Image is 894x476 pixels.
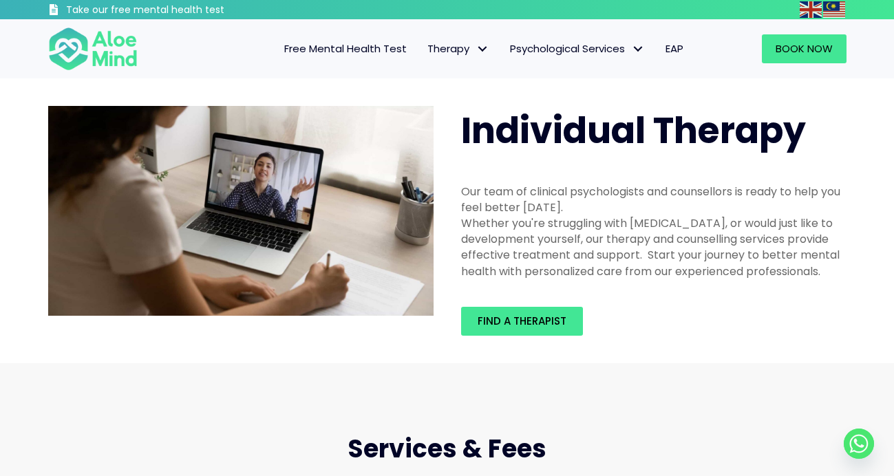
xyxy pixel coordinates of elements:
[48,26,138,72] img: Aloe mind Logo
[461,215,847,279] div: Whether you're struggling with [MEDICAL_DATA], or would just like to development yourself, our th...
[478,314,566,328] span: Find a therapist
[823,1,845,18] img: ms
[823,1,847,17] a: Malay
[48,106,434,316] img: Therapy online individual
[461,105,806,155] span: Individual Therapy
[274,34,417,63] a: Free Mental Health Test
[776,41,833,56] span: Book Now
[348,431,546,466] span: Services & Fees
[762,34,847,63] a: Book Now
[510,41,645,56] span: Psychological Services
[655,34,694,63] a: EAP
[461,184,847,215] div: Our team of clinical psychologists and counsellors is ready to help you feel better [DATE].
[427,41,489,56] span: Therapy
[844,429,874,459] a: Whatsapp
[800,1,822,18] img: en
[48,3,298,19] a: Take our free mental health test
[500,34,655,63] a: Psychological ServicesPsychological Services: submenu
[473,39,493,59] span: Therapy: submenu
[666,41,683,56] span: EAP
[156,34,694,63] nav: Menu
[417,34,500,63] a: TherapyTherapy: submenu
[284,41,407,56] span: Free Mental Health Test
[461,307,583,336] a: Find a therapist
[800,1,823,17] a: English
[628,39,648,59] span: Psychological Services: submenu
[66,3,298,17] h3: Take our free mental health test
